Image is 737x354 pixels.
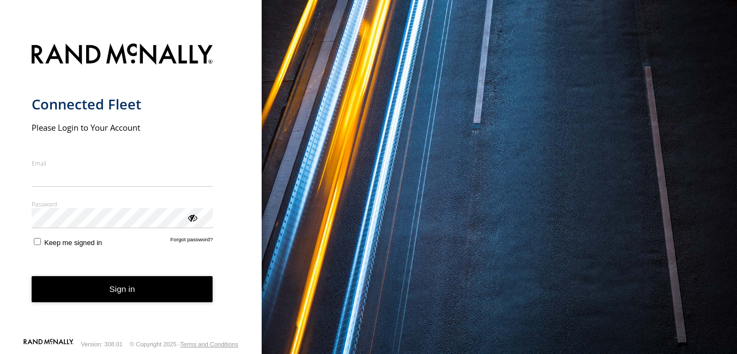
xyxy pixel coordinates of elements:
label: Email [32,159,213,167]
div: Version: 308.01 [81,341,123,347]
div: ViewPassword [186,212,197,223]
div: © Copyright 2025 - [130,341,238,347]
h1: Connected Fleet [32,95,213,113]
img: Rand McNally [32,41,213,69]
button: Sign in [32,276,213,303]
a: Terms and Conditions [180,341,238,347]
form: main [32,37,231,338]
span: Keep me signed in [44,239,102,247]
a: Visit our Website [23,339,74,350]
h2: Please Login to Your Account [32,122,213,133]
a: Forgot password? [171,236,213,247]
input: Keep me signed in [34,238,41,245]
label: Password [32,200,213,208]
